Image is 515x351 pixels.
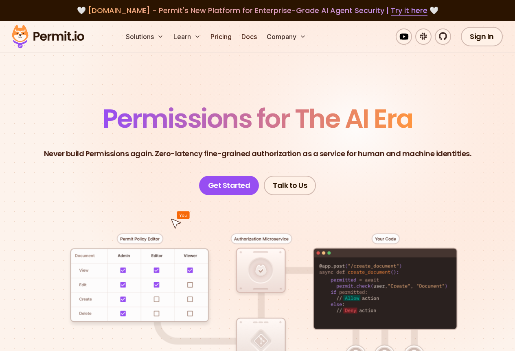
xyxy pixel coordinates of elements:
[461,27,503,46] a: Sign In
[20,5,495,16] div: 🤍 🤍
[238,28,260,45] a: Docs
[88,5,427,15] span: [DOMAIN_NAME] - Permit's New Platform for Enterprise-Grade AI Agent Security |
[391,5,427,16] a: Try it here
[8,23,88,50] img: Permit logo
[263,28,309,45] button: Company
[103,100,413,137] span: Permissions for The AI Era
[199,176,259,195] a: Get Started
[170,28,204,45] button: Learn
[44,148,471,159] p: Never build Permissions again. Zero-latency fine-grained authorization as a service for human and...
[207,28,235,45] a: Pricing
[264,176,316,195] a: Talk to Us
[123,28,167,45] button: Solutions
